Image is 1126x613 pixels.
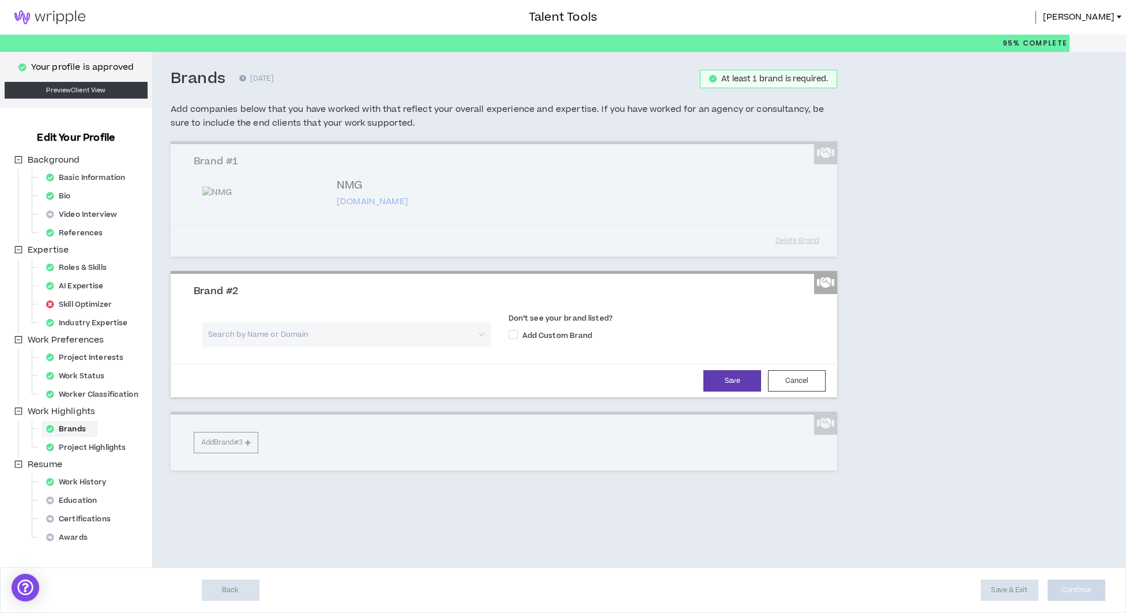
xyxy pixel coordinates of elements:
[981,580,1038,601] button: Save & Exit
[1003,35,1068,52] p: 95%
[14,407,22,415] span: minus-square
[42,188,82,204] div: Bio
[28,458,62,471] span: Resume
[42,225,114,241] div: References
[42,492,108,509] div: Education
[42,170,137,186] div: Basic Information
[28,334,104,346] span: Work Preferences
[171,69,226,89] h3: Brands
[32,131,119,145] h3: Edit Your Profile
[14,246,22,254] span: minus-square
[171,103,838,130] h5: Add companies below that you have worked with that reflect your overall experience and expertise....
[768,370,826,392] button: Cancel
[25,458,65,472] span: Resume
[42,386,150,403] div: Worker Classification
[42,315,139,331] div: Industry Expertise
[28,405,95,418] span: Work Highlights
[194,285,823,298] h3: Brand #2
[529,9,597,26] h3: Talent Tools
[42,296,123,313] div: Skill Optimizer
[42,260,118,276] div: Roles & Skills
[703,370,761,392] button: Save
[14,156,22,164] span: minus-square
[1043,11,1114,24] span: [PERSON_NAME]
[1048,580,1105,601] button: Continue
[721,75,828,83] div: At least 1 brand is required.
[42,206,129,223] div: Video Interview
[5,82,148,99] a: PreviewClient View
[709,75,717,82] span: check-circle
[12,574,39,601] div: Open Intercom Messenger
[1020,38,1067,48] span: Complete
[25,243,71,257] span: Expertise
[31,61,134,74] p: Your profile is approved
[42,368,116,384] div: Work Status
[42,421,97,437] div: Brands
[42,511,122,527] div: Certifications
[42,349,135,366] div: Project Interests
[509,313,823,328] label: Don’t see your brand listed?
[42,474,118,490] div: Work History
[42,529,99,546] div: Awards
[42,278,115,294] div: AI Expertise
[42,439,137,456] div: Project Highlights
[518,330,597,341] span: Add Custom Brand
[202,580,259,601] button: Back
[14,460,22,468] span: minus-square
[28,154,80,166] span: Background
[239,73,274,85] p: [DATE]
[25,153,82,167] span: Background
[25,405,97,419] span: Work Highlights
[28,244,69,256] span: Expertise
[14,336,22,344] span: minus-square
[25,333,106,347] span: Work Preferences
